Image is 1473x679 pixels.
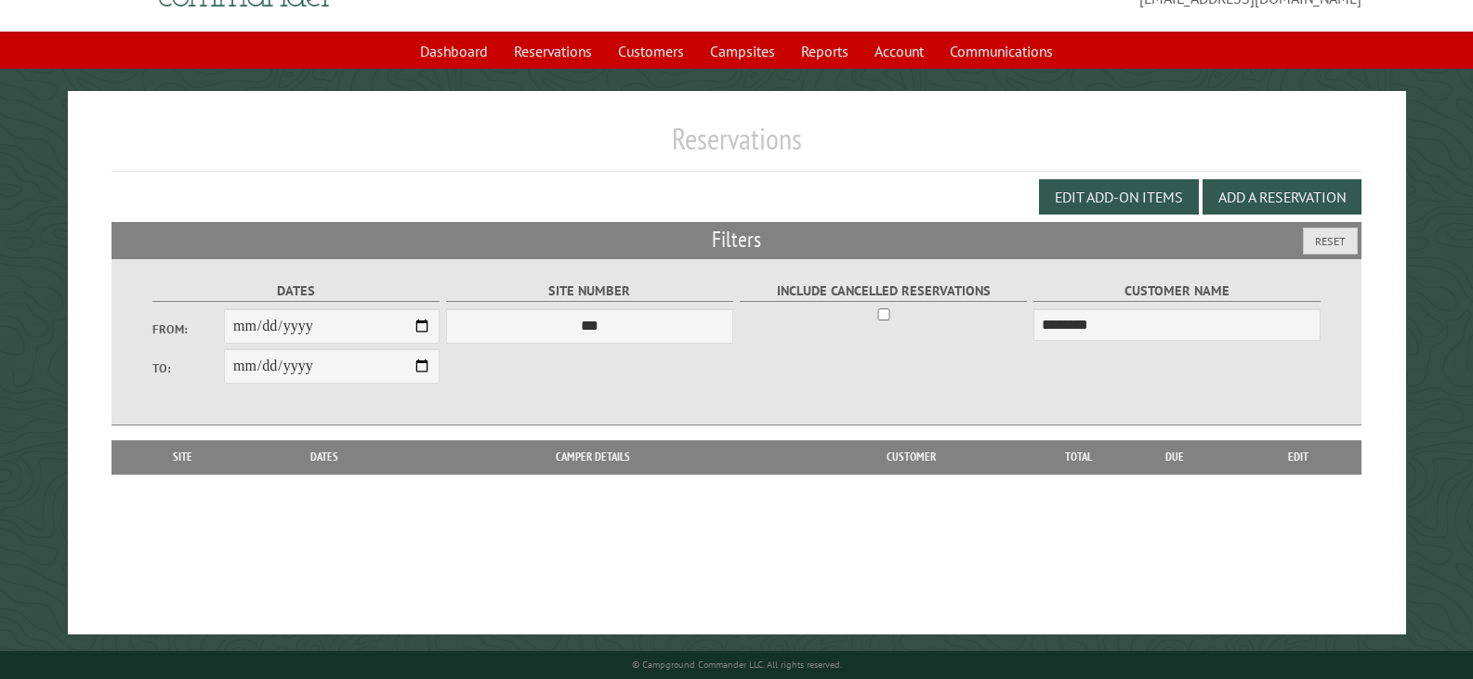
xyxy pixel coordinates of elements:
label: Dates [152,281,441,302]
th: Site [121,440,243,474]
a: Reports [790,33,860,69]
h1: Reservations [112,121,1361,172]
button: Add a Reservation [1203,179,1361,215]
label: Include Cancelled Reservations [740,281,1028,302]
th: Total [1041,440,1115,474]
label: Customer Name [1033,281,1322,302]
th: Edit [1234,440,1361,474]
a: Customers [607,33,695,69]
small: © Campground Commander LLC. All rights reserved. [632,659,842,671]
label: Site Number [446,281,734,302]
label: To: [152,359,224,377]
button: Reset [1303,228,1358,255]
a: Account [863,33,935,69]
th: Customer [782,440,1042,474]
a: Campsites [699,33,786,69]
h2: Filters [112,222,1361,257]
a: Dashboard [409,33,499,69]
label: From: [152,320,224,338]
a: Reservations [503,33,603,69]
a: Communications [939,33,1064,69]
button: Edit Add-on Items [1039,179,1199,215]
th: Due [1115,440,1234,474]
th: Dates [243,440,405,474]
th: Camper Details [405,440,782,474]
